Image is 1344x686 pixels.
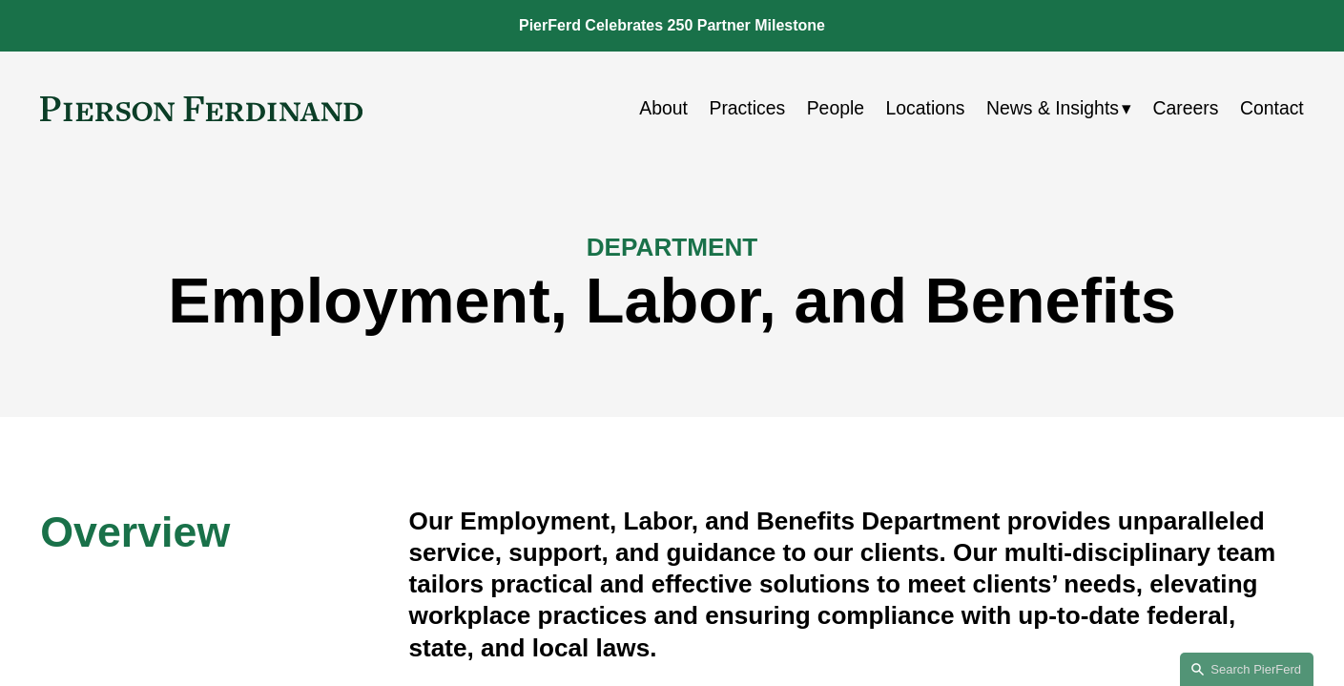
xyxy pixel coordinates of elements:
a: Contact [1240,90,1304,127]
a: folder dropdown [986,90,1131,127]
a: Search this site [1180,653,1313,686]
a: Locations [886,90,965,127]
h1: Employment, Labor, and Benefits [40,264,1303,337]
span: DEPARTMENT [587,233,757,261]
a: Practices [709,90,785,127]
a: Careers [1153,90,1219,127]
a: People [807,90,864,127]
a: About [639,90,688,127]
span: Overview [40,508,230,555]
span: News & Insights [986,92,1119,125]
h4: Our Employment, Labor, and Benefits Department provides unparalleled service, support, and guidan... [409,506,1304,664]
